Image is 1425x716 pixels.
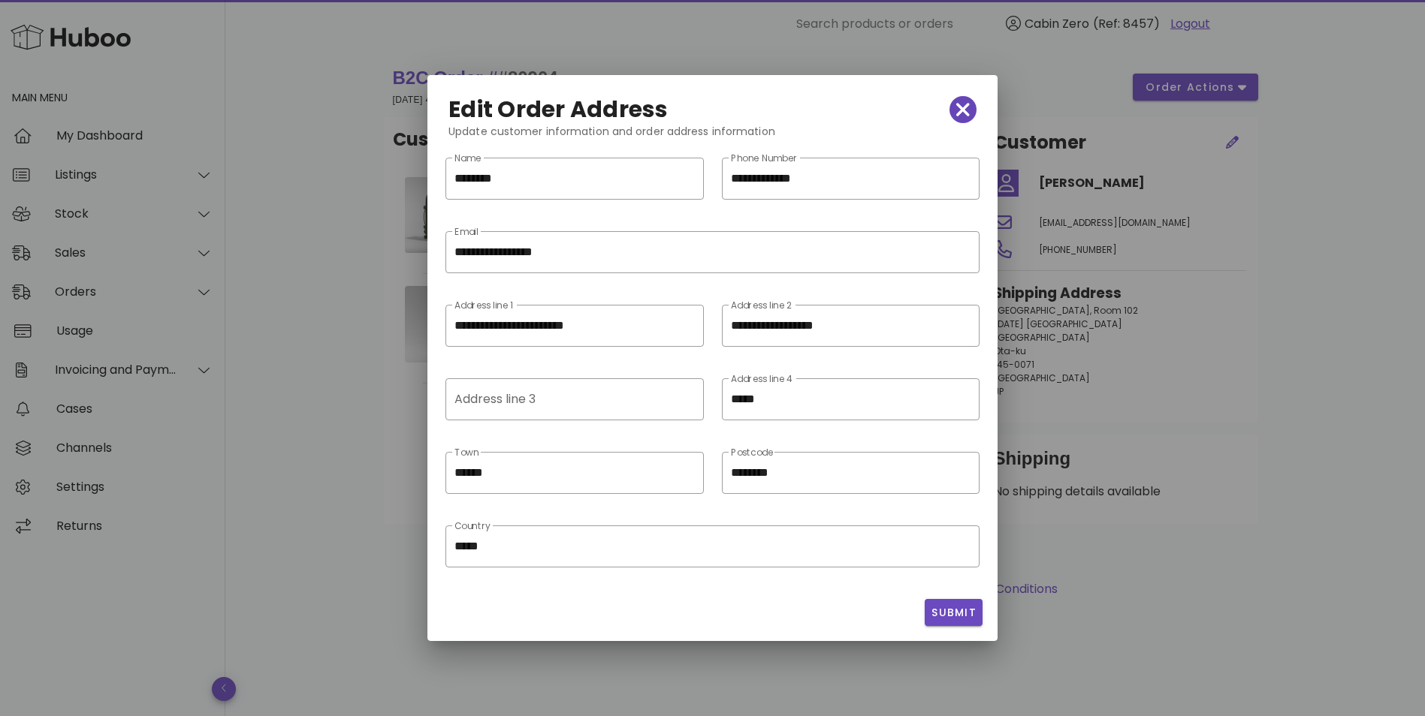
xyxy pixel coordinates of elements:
[454,447,479,459] label: Town
[454,300,513,311] label: Address line 1
[454,153,481,164] label: Name
[454,227,479,238] label: Email
[731,447,773,459] label: Postcode
[931,605,977,621] span: Submit
[731,300,792,311] label: Address line 2
[454,521,491,532] label: Country
[436,123,989,152] div: Update customer information and order address information
[731,153,798,164] label: Phone Number
[731,374,793,385] label: Address line 4
[925,599,983,626] button: Submit
[448,98,669,122] h2: Edit Order Address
